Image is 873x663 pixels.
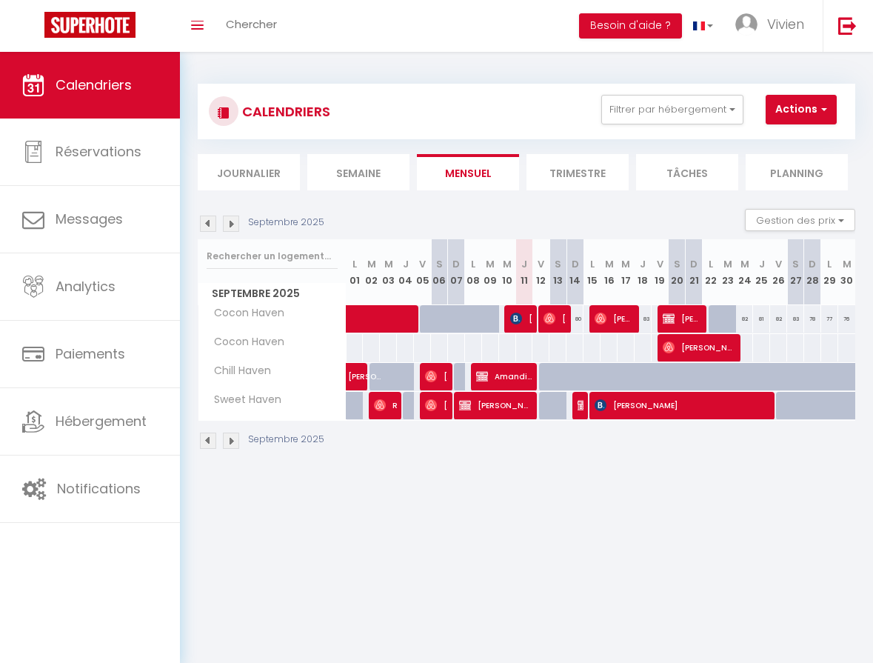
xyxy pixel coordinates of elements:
[538,257,544,271] abbr: V
[549,239,566,305] th: 13
[709,257,713,271] abbr: L
[566,305,583,333] div: 80
[56,412,147,430] span: Hébergement
[448,239,465,305] th: 07
[572,257,579,271] abbr: D
[56,277,116,296] span: Analytics
[621,257,630,271] abbr: M
[431,239,448,305] th: 06
[605,257,614,271] abbr: M
[44,12,136,38] img: Super Booking
[821,239,838,305] th: 29
[735,13,757,36] img: ...
[657,257,663,271] abbr: V
[583,239,601,305] th: 15
[476,362,533,390] span: Amandine Société Ozalyd
[601,95,743,124] button: Filtrer par hébergement
[775,257,782,271] abbr: V
[503,257,512,271] abbr: M
[56,344,125,363] span: Paiements
[198,283,346,304] span: Septembre 2025
[635,305,652,333] div: 83
[635,239,652,305] th: 18
[403,257,409,271] abbr: J
[766,95,837,124] button: Actions
[601,239,618,305] th: 16
[348,355,382,383] span: [PERSON_NAME]
[201,305,288,321] span: Cocon Haven
[307,154,409,190] li: Semaine
[690,257,698,271] abbr: D
[636,154,738,190] li: Tâches
[543,304,566,333] span: [PERSON_NAME]
[347,239,364,305] th: 01
[759,257,765,271] abbr: J
[201,363,275,379] span: Chill Haven
[792,257,799,271] abbr: S
[595,304,635,333] span: [PERSON_NAME]
[56,210,123,228] span: Messages
[663,333,737,362] span: [PERSON_NAME]
[767,15,804,33] span: Vivien
[804,239,821,305] th: 28
[809,257,816,271] abbr: D
[226,16,277,32] span: Chercher
[804,305,821,333] div: 78
[384,257,393,271] abbr: M
[652,239,669,305] th: 19
[821,305,838,333] div: 77
[57,479,141,498] span: Notifications
[770,305,787,333] div: 82
[532,239,549,305] th: 12
[736,305,753,333] div: 82
[640,257,646,271] abbr: J
[843,257,852,271] abbr: M
[753,239,770,305] th: 25
[746,154,848,190] li: Planning
[482,239,499,305] th: 09
[590,257,595,271] abbr: L
[753,305,770,333] div: 81
[486,257,495,271] abbr: M
[341,363,358,391] a: [PERSON_NAME]
[516,239,533,305] th: 11
[521,257,527,271] abbr: J
[201,392,285,408] span: Sweet Haven
[419,257,426,271] abbr: V
[827,257,832,271] abbr: L
[838,16,857,35] img: logout
[465,239,482,305] th: 08
[207,243,338,270] input: Rechercher un logement...
[417,154,519,190] li: Mensuel
[425,362,448,390] span: [PERSON_NAME]
[770,239,787,305] th: 26
[578,391,583,419] span: [PERSON_NAME]
[674,257,680,271] abbr: S
[618,239,635,305] th: 17
[510,304,533,333] span: [PERSON_NAME]
[425,391,448,419] span: [PERSON_NAME]
[201,334,288,350] span: Cocon Haven
[719,239,736,305] th: 23
[838,239,855,305] th: 30
[352,257,357,271] abbr: L
[566,239,583,305] th: 14
[367,257,376,271] abbr: M
[595,391,771,419] span: [PERSON_NAME]
[452,257,460,271] abbr: D
[669,239,686,305] th: 20
[459,391,533,419] span: [PERSON_NAME] Société Ozalyd
[238,95,330,128] h3: CALENDRIERS
[787,239,804,305] th: 27
[363,239,380,305] th: 02
[736,239,753,305] th: 24
[380,239,397,305] th: 03
[198,154,300,190] li: Journalier
[499,239,516,305] th: 10
[745,209,855,231] button: Gestion des prix
[56,142,141,161] span: Réservations
[397,239,414,305] th: 04
[787,305,804,333] div: 83
[248,433,324,447] p: Septembre 2025
[56,76,132,94] span: Calendriers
